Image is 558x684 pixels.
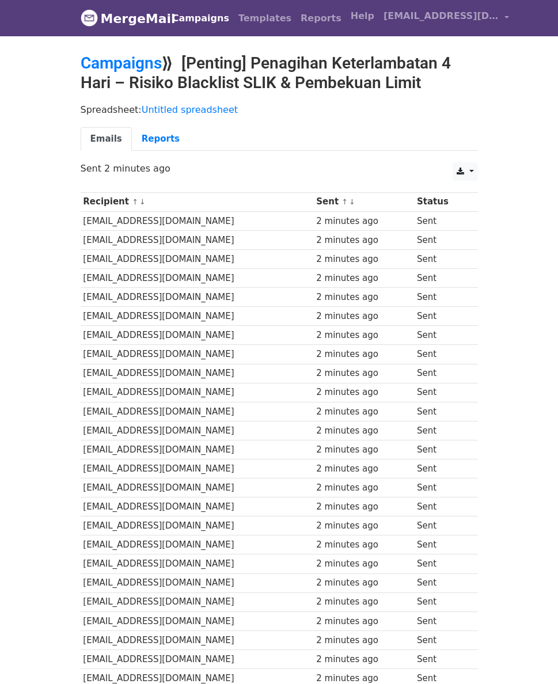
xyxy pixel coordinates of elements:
[414,230,469,249] td: Sent
[168,7,234,30] a: Campaigns
[313,192,414,211] th: Sent
[316,443,411,457] div: 2 minutes ago
[316,234,411,247] div: 2 minutes ago
[414,611,469,630] td: Sent
[316,500,411,514] div: 2 minutes ago
[414,459,469,478] td: Sent
[81,535,314,554] td: [EMAIL_ADDRESS][DOMAIN_NAME]
[316,272,411,285] div: 2 minutes ago
[316,595,411,609] div: 2 minutes ago
[346,5,379,28] a: Help
[316,634,411,647] div: 2 minutes ago
[81,497,314,516] td: [EMAIL_ADDRESS][DOMAIN_NAME]
[316,576,411,590] div: 2 minutes ago
[132,127,189,151] a: Reports
[379,5,514,32] a: [EMAIL_ADDRESS][DOMAIN_NAME]
[316,329,411,342] div: 2 minutes ago
[316,405,411,419] div: 2 minutes ago
[81,345,314,364] td: [EMAIL_ADDRESS][DOMAIN_NAME]
[81,649,314,668] td: [EMAIL_ADDRESS][DOMAIN_NAME]
[81,162,478,174] p: Sent 2 minutes ago
[316,386,411,399] div: 2 minutes ago
[414,592,469,611] td: Sent
[81,383,314,402] td: [EMAIL_ADDRESS][DOMAIN_NAME]
[414,649,469,668] td: Sent
[81,611,314,630] td: [EMAIL_ADDRESS][DOMAIN_NAME]
[81,249,314,268] td: [EMAIL_ADDRESS][DOMAIN_NAME]
[81,402,314,421] td: [EMAIL_ADDRESS][DOMAIN_NAME]
[81,421,314,440] td: [EMAIL_ADDRESS][DOMAIN_NAME]
[81,269,314,288] td: [EMAIL_ADDRESS][DOMAIN_NAME]
[341,197,348,206] a: ↑
[81,554,314,573] td: [EMAIL_ADDRESS][DOMAIN_NAME]
[414,211,469,230] td: Sent
[316,557,411,571] div: 2 minutes ago
[81,230,314,249] td: [EMAIL_ADDRESS][DOMAIN_NAME]
[132,197,138,206] a: ↑
[81,288,314,307] td: [EMAIL_ADDRESS][DOMAIN_NAME]
[414,421,469,440] td: Sent
[316,291,411,304] div: 2 minutes ago
[81,573,314,592] td: [EMAIL_ADDRESS][DOMAIN_NAME]
[414,288,469,307] td: Sent
[316,481,411,495] div: 2 minutes ago
[316,424,411,438] div: 2 minutes ago
[81,6,158,31] a: MergeMail
[316,538,411,552] div: 2 minutes ago
[414,249,469,268] td: Sent
[414,554,469,573] td: Sent
[414,573,469,592] td: Sent
[414,440,469,459] td: Sent
[384,9,499,23] span: [EMAIL_ADDRESS][DOMAIN_NAME]
[81,459,314,478] td: [EMAIL_ADDRESS][DOMAIN_NAME]
[316,615,411,628] div: 2 minutes ago
[234,7,296,30] a: Templates
[316,653,411,666] div: 2 minutes ago
[81,54,478,92] h2: ⟫ [Penting] Penagihan Keterlambatan 4 Hari – Risiko Blacklist SLIK & Pembekuan Limit
[81,440,314,459] td: [EMAIL_ADDRESS][DOMAIN_NAME]
[81,127,132,151] a: Emails
[81,592,314,611] td: [EMAIL_ADDRESS][DOMAIN_NAME]
[316,348,411,361] div: 2 minutes ago
[81,630,314,649] td: [EMAIL_ADDRESS][DOMAIN_NAME]
[316,215,411,228] div: 2 minutes ago
[316,519,411,533] div: 2 minutes ago
[414,364,469,383] td: Sent
[142,104,238,115] a: Untitled spreadsheet
[139,197,146,206] a: ↓
[414,402,469,421] td: Sent
[414,192,469,211] th: Status
[81,516,314,535] td: [EMAIL_ADDRESS][DOMAIN_NAME]
[414,383,469,402] td: Sent
[414,345,469,364] td: Sent
[414,307,469,326] td: Sent
[81,192,314,211] th: Recipient
[414,630,469,649] td: Sent
[414,535,469,554] td: Sent
[81,307,314,326] td: [EMAIL_ADDRESS][DOMAIN_NAME]
[414,497,469,516] td: Sent
[81,478,314,497] td: [EMAIL_ADDRESS][DOMAIN_NAME]
[414,269,469,288] td: Sent
[316,367,411,380] div: 2 minutes ago
[81,211,314,230] td: [EMAIL_ADDRESS][DOMAIN_NAME]
[349,197,355,206] a: ↓
[316,310,411,323] div: 2 minutes ago
[81,54,162,73] a: Campaigns
[81,104,478,116] p: Spreadsheet:
[81,9,98,26] img: MergeMail logo
[81,326,314,345] td: [EMAIL_ADDRESS][DOMAIN_NAME]
[316,253,411,266] div: 2 minutes ago
[296,7,346,30] a: Reports
[414,516,469,535] td: Sent
[81,364,314,383] td: [EMAIL_ADDRESS][DOMAIN_NAME]
[316,462,411,476] div: 2 minutes ago
[414,478,469,497] td: Sent
[414,326,469,345] td: Sent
